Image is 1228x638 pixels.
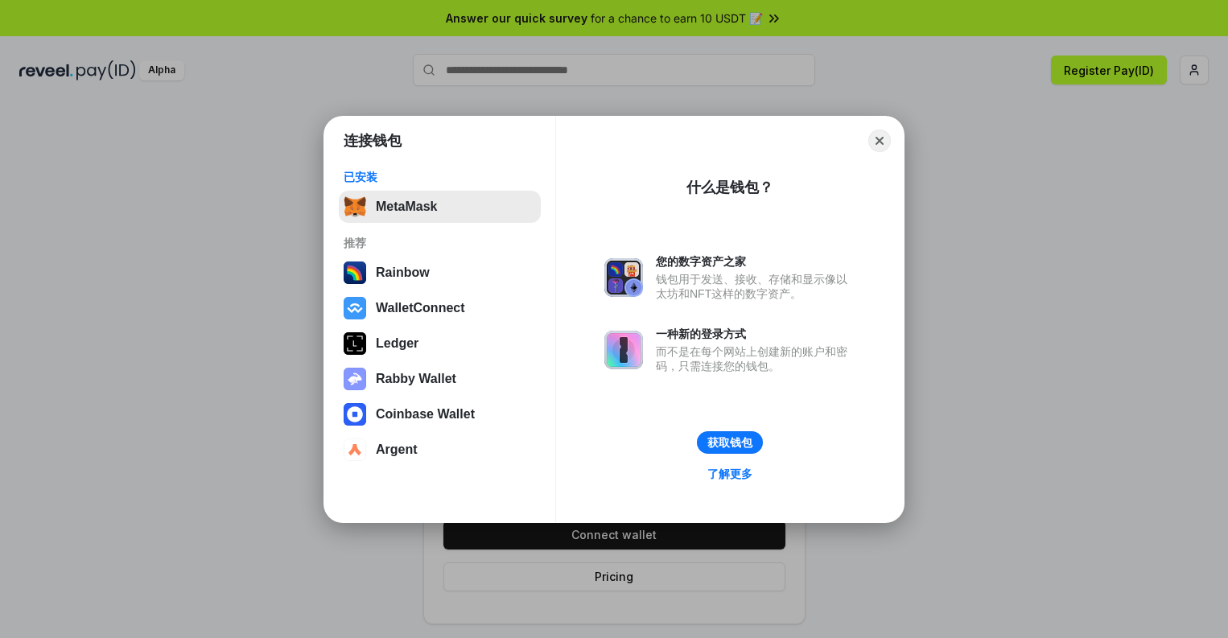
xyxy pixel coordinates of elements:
div: Coinbase Wallet [376,407,475,422]
a: 了解更多 [698,463,762,484]
button: Rabby Wallet [339,363,541,395]
div: 推荐 [344,236,536,250]
img: svg+xml,%3Csvg%20width%3D%22120%22%20height%3D%22120%22%20viewBox%3D%220%200%20120%20120%22%20fil... [344,261,366,284]
div: 您的数字资产之家 [656,254,855,269]
div: 钱包用于发送、接收、存储和显示像以太坊和NFT这样的数字资产。 [656,272,855,301]
div: 而不是在每个网站上创建新的账户和密码，只需连接您的钱包。 [656,344,855,373]
button: Argent [339,434,541,466]
div: Rabby Wallet [376,372,456,386]
button: Ledger [339,327,541,360]
div: Ledger [376,336,418,351]
button: Coinbase Wallet [339,398,541,430]
img: svg+xml,%3Csvg%20xmlns%3D%22http%3A%2F%2Fwww.w3.org%2F2000%2Fsvg%22%20fill%3D%22none%22%20viewBox... [604,331,643,369]
div: 了解更多 [707,467,752,481]
div: 一种新的登录方式 [656,327,855,341]
button: Rainbow [339,257,541,289]
div: WalletConnect [376,301,465,315]
button: 获取钱包 [697,431,763,454]
img: svg+xml,%3Csvg%20width%3D%2228%22%20height%3D%2228%22%20viewBox%3D%220%200%2028%2028%22%20fill%3D... [344,403,366,426]
img: svg+xml,%3Csvg%20fill%3D%22none%22%20height%3D%2233%22%20viewBox%3D%220%200%2035%2033%22%20width%... [344,196,366,218]
img: svg+xml,%3Csvg%20width%3D%2228%22%20height%3D%2228%22%20viewBox%3D%220%200%2028%2028%22%20fill%3D... [344,297,366,319]
button: WalletConnect [339,292,541,324]
img: svg+xml,%3Csvg%20xmlns%3D%22http%3A%2F%2Fwww.w3.org%2F2000%2Fsvg%22%20width%3D%2228%22%20height%3... [344,332,366,355]
div: Argent [376,442,418,457]
div: MetaMask [376,200,437,214]
div: 什么是钱包？ [686,178,773,197]
h1: 连接钱包 [344,131,402,150]
button: MetaMask [339,191,541,223]
div: 已安装 [344,170,536,184]
button: Close [868,130,891,152]
img: svg+xml,%3Csvg%20xmlns%3D%22http%3A%2F%2Fwww.w3.org%2F2000%2Fsvg%22%20fill%3D%22none%22%20viewBox... [344,368,366,390]
img: svg+xml,%3Csvg%20xmlns%3D%22http%3A%2F%2Fwww.w3.org%2F2000%2Fsvg%22%20fill%3D%22none%22%20viewBox... [604,258,643,297]
img: svg+xml,%3Csvg%20width%3D%2228%22%20height%3D%2228%22%20viewBox%3D%220%200%2028%2028%22%20fill%3D... [344,438,366,461]
div: Rainbow [376,265,430,280]
div: 获取钱包 [707,435,752,450]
